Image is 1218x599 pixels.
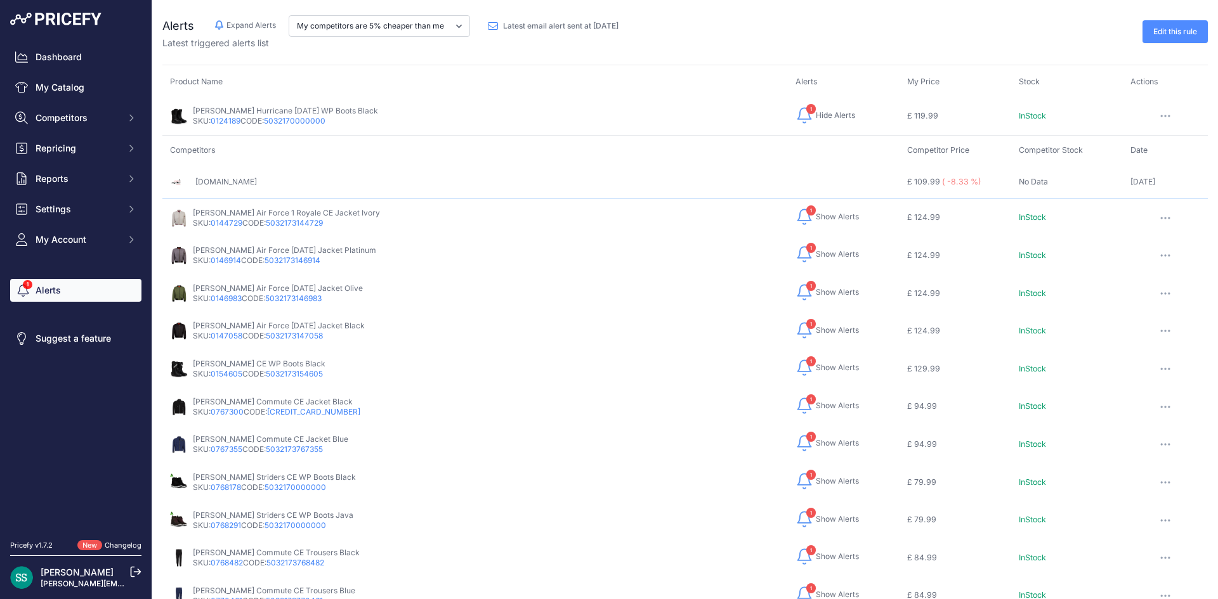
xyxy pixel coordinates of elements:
span: InStock [1019,401,1046,411]
a: 5032173154605 [266,369,323,378]
a: 0146914 [211,255,241,265]
span: InStock [1019,477,1046,487]
span: 1 [806,583,816,593]
a: [PERSON_NAME][EMAIL_ADDRESS][PERSON_NAME][DOMAIN_NAME] [41,579,299,588]
p: [PERSON_NAME] Commute CE Jacket Blue [193,434,348,444]
a: [DOMAIN_NAME] [195,177,257,186]
p: Latest triggered alerts list [162,37,629,49]
p: [PERSON_NAME] Striders CE WP Boots Black [193,472,356,482]
a: 5032173767355 [266,444,323,454]
a: 5032173144729 [266,218,323,228]
nav: Sidebar [10,46,141,525]
button: 1 Show Alerts [796,320,859,340]
td: £ 124.99 [900,312,1011,351]
td: £ 124.99 [900,236,1011,274]
a: 5032170000000 [264,116,325,126]
span: InStock [1019,326,1046,335]
p: SKU: CODE: [193,218,380,228]
span: InStock [1019,439,1046,449]
a: My Catalog [10,76,141,99]
span: Show Alerts [816,249,859,259]
th: Stock [1011,75,1123,97]
td: £ 129.99 [900,350,1011,388]
span: InStock [1019,250,1046,260]
th: Alerts [788,75,900,97]
td: £ 94.99 [900,388,1011,426]
p: [PERSON_NAME] Hurricane [DATE] WP Boots Black [193,106,378,116]
span: 1 [806,394,816,404]
button: 1 Show Alerts [796,357,859,378]
span: Show Alerts [816,514,859,524]
th: My Price [900,75,1011,97]
span: My Account [36,233,119,246]
td: £ 119.99 [900,97,1011,136]
span: 1 [806,104,816,114]
button: Reports [10,167,141,190]
span: 1 [806,432,816,442]
button: 1 Show Alerts [796,471,859,491]
span: 1 [806,356,816,366]
span: InStock [1019,288,1046,298]
a: Suggest a feature [10,327,141,350]
a: 0124189 [211,116,240,126]
td: £ 94.99 [900,425,1011,463]
span: Show Alerts [816,551,859,562]
a: 5032173147058 [266,331,323,340]
button: 1 Show Alerts [796,546,859,567]
p: SKU: CODE: [193,482,356,493]
a: 0767300 [211,407,244,416]
a: Changelog [105,541,141,550]
td: Date [1123,136,1208,165]
span: No Data [1019,177,1048,186]
span: 1 [806,319,816,329]
p: [PERSON_NAME] Striders CE WP Boots Java [193,510,353,520]
a: Alerts [10,279,141,302]
a: 0146983 [211,293,242,303]
a: 5032173146983 [265,293,322,303]
td: Competitors [162,136,900,165]
a: 5032170000000 [265,520,326,530]
button: Repricing [10,137,141,160]
a: 5032170000000 [265,482,326,492]
a: 0767355 [211,444,242,454]
span: Show Alerts [816,363,859,373]
p: [PERSON_NAME] Commute CE Trousers Black [193,548,360,558]
p: [PERSON_NAME] Commute CE Jacket Black [193,397,360,407]
span: InStock [1019,111,1046,120]
a: 0144729 [211,218,242,228]
p: [PERSON_NAME] Air Force [DATE] Jacket Black [193,321,365,331]
a: [PERSON_NAME] [41,567,114,577]
span: InStock [1019,515,1046,524]
span: Competitors [36,112,119,124]
span: New [77,540,102,551]
td: Competitor Stock [1011,136,1123,165]
span: 1 [806,545,816,555]
span: InStock [1019,553,1046,562]
span: 1 [806,205,816,216]
span: Alerts [162,19,194,32]
button: 1 Show Alerts [796,207,859,227]
p: [PERSON_NAME] Air Force [DATE] Jacket Olive [193,283,363,293]
p: SKU: CODE: [193,558,360,568]
button: Expand Alerts [214,19,276,32]
p: [PERSON_NAME] Air Force 1 Royale CE Jacket Ivory [193,208,380,218]
a: 0147058 [211,331,242,340]
span: Show Alerts [816,401,859,411]
td: £ 79.99 [900,463,1011,501]
span: Latest email alert sent at [DATE] [503,21,619,31]
button: 1 Show Alerts [796,244,859,264]
p: SKU: CODE: [193,520,353,531]
span: Repricing [36,142,119,155]
p: SKU: CODE: [193,293,363,304]
a: 0768482 [211,558,243,567]
a: 5032173768482 [266,558,324,567]
span: 1 [806,281,816,291]
button: Competitors [10,106,141,129]
a: Dashboard [10,46,141,68]
span: [DATE] [1130,177,1155,186]
th: Product Name [162,75,788,97]
span: Show Alerts [816,476,859,486]
p: SKU: CODE: [193,444,348,454]
img: mybikesolutions.co.uk.png [170,173,188,191]
td: £ 124.99 [900,198,1011,236]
